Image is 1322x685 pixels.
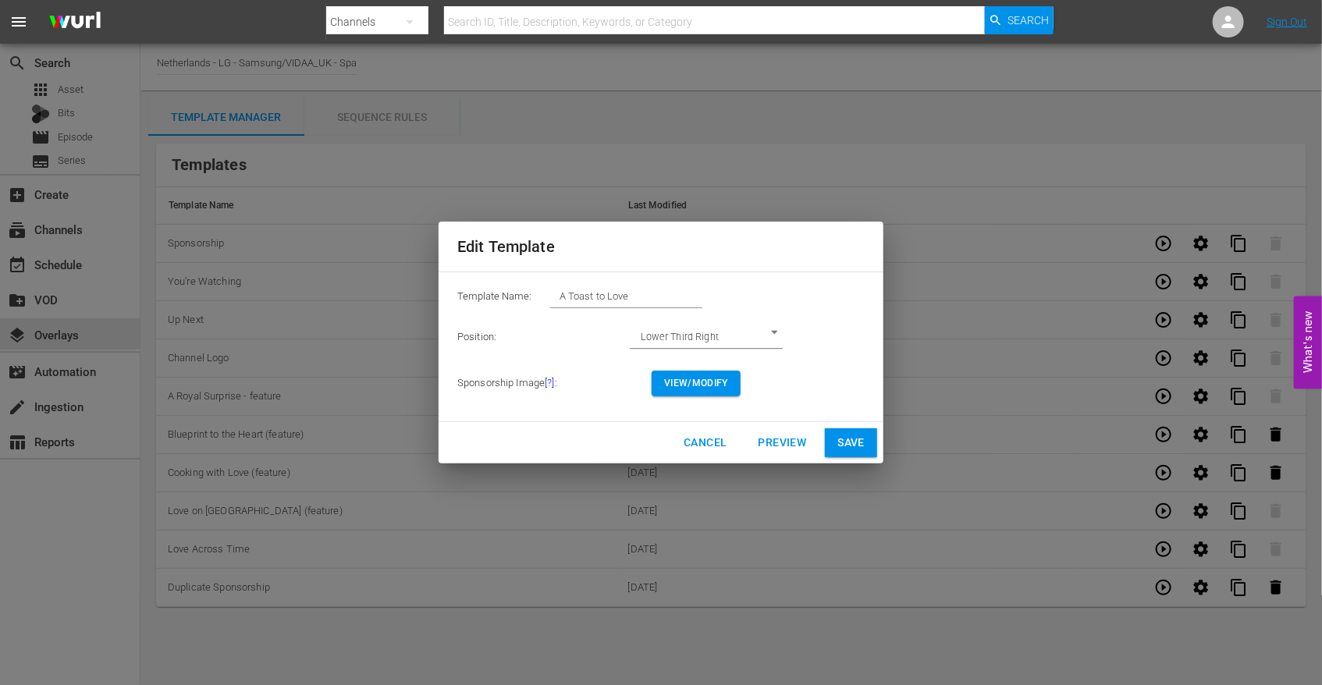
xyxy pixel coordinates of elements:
[1294,296,1322,389] button: Open Feedback Widget
[457,358,652,409] td: Sponsorship Image :
[825,428,877,457] button: Save
[457,234,865,259] h2: Edit Template
[630,325,783,350] div: Lower Third Right
[671,428,739,457] button: Cancel
[684,433,727,453] span: Cancel
[759,433,807,453] span: Preview
[37,4,112,41] img: ans4CAIJ8jUAAAAAAAAAAAAAAAAAAAAAAAAgQb4GAAAAAAAAAAAAAAAAAAAAAAAAJMjXAAAAAAAAAAAAAAAAAAAAAAAAgAT5G...
[837,433,865,453] span: Save
[9,12,28,31] span: menu
[457,290,531,302] span: Template Name:
[664,375,728,392] span: View/Modify
[545,377,554,389] span: Updating the image takes effect immediately, regardless of whether the template is saved
[652,371,741,396] button: View/Modify
[1007,6,1049,34] span: Search
[457,316,652,358] td: Position:
[746,428,819,457] button: Preview
[1267,16,1307,28] a: Sign Out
